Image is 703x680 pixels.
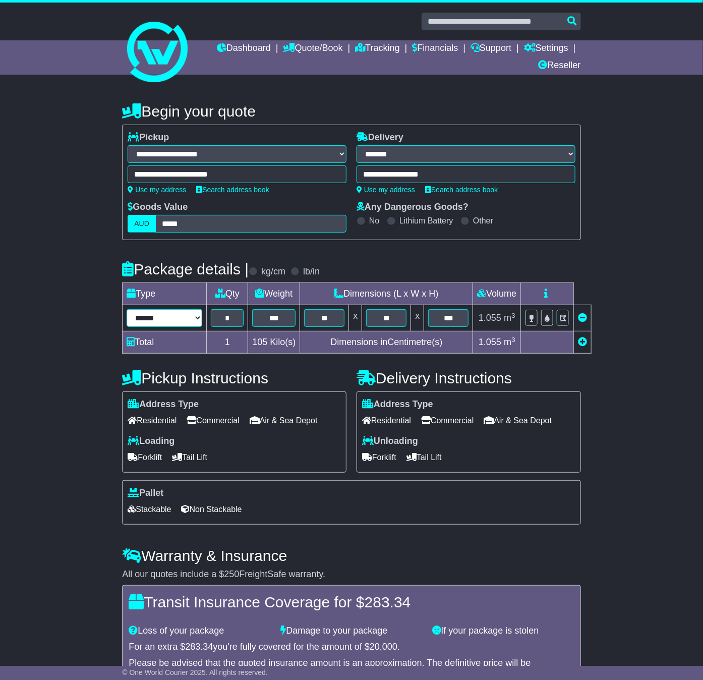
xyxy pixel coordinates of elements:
[578,313,587,323] a: Remove this item
[412,40,458,58] a: Financials
[365,594,411,610] span: 283.34
[411,305,424,331] td: x
[504,337,515,347] span: m
[511,336,515,344] sup: 3
[300,331,473,354] td: Dimensions in Centimetre(s)
[122,547,580,564] h4: Warranty & Insurance
[473,216,493,225] label: Other
[349,305,362,331] td: x
[196,186,269,194] a: Search address book
[124,626,275,637] div: Loss of your package
[428,626,579,637] div: If your package is stolen
[122,370,346,386] h4: Pickup Instructions
[122,569,580,580] div: All our quotes include a $ FreightSafe warranty.
[129,658,574,679] div: Please be advised that the quoted insurance amount is an approximation. The definitive price will...
[207,283,248,305] td: Qty
[122,103,580,120] h4: Begin your quote
[123,331,207,354] td: Total
[300,283,473,305] td: Dimensions (L x W x H)
[128,436,174,447] label: Loading
[578,337,587,347] a: Add new item
[511,312,515,319] sup: 3
[362,399,433,410] label: Address Type
[425,186,498,194] a: Search address book
[128,488,163,499] label: Pallet
[479,337,501,347] span: 1.055
[187,413,239,428] span: Commercial
[123,283,207,305] td: Type
[128,399,199,410] label: Address Type
[207,331,248,354] td: 1
[369,216,379,225] label: No
[122,668,268,676] span: © One World Courier 2025. All rights reserved.
[185,642,213,652] span: 283.34
[303,266,320,277] label: lb/in
[471,40,511,58] a: Support
[479,313,501,323] span: 1.055
[250,413,318,428] span: Air & Sea Depot
[421,413,474,428] span: Commercial
[362,436,418,447] label: Unloading
[128,413,177,428] span: Residential
[261,266,285,277] label: kg/cm
[484,413,552,428] span: Air & Sea Depot
[129,594,574,610] h4: Transit Insurance Coverage for $
[355,40,399,58] a: Tracking
[362,413,411,428] span: Residential
[129,642,574,653] div: For an extra $ you're fully covered for the amount of $ .
[122,261,249,277] h4: Package details |
[357,370,581,386] h4: Delivery Instructions
[128,132,169,143] label: Pickup
[539,58,581,75] a: Reseller
[362,449,396,465] span: Forklift
[473,283,521,305] td: Volume
[217,40,271,58] a: Dashboard
[128,215,156,233] label: AUD
[283,40,343,58] a: Quote/Book
[128,501,171,517] span: Stackable
[224,569,239,579] span: 250
[128,449,162,465] span: Forklift
[524,40,568,58] a: Settings
[275,626,427,637] div: Damage to your package
[370,642,397,652] span: 20,000
[357,132,403,143] label: Delivery
[504,313,515,323] span: m
[399,216,453,225] label: Lithium Battery
[406,449,442,465] span: Tail Lift
[357,186,415,194] a: Use my address
[128,186,186,194] a: Use my address
[172,449,207,465] span: Tail Lift
[357,202,468,213] label: Any Dangerous Goods?
[248,283,300,305] td: Weight
[252,337,267,347] span: 105
[248,331,300,354] td: Kilo(s)
[182,501,242,517] span: Non Stackable
[128,202,188,213] label: Goods Value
